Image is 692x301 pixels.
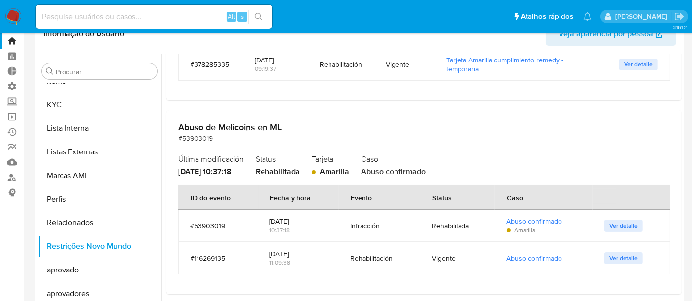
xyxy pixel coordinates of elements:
[38,117,161,140] button: Lista Interna
[38,164,161,187] button: Marcas AML
[38,140,161,164] button: Listas Externas
[615,12,671,21] p: alexandra.macedo@mercadolivre.com
[46,67,54,75] button: Procurar
[673,23,687,31] span: 3.161.2
[38,258,161,282] button: aprovado
[521,11,573,22] span: Atalhos rápidos
[546,22,676,46] button: Veja aparência por pessoa
[38,211,161,235] button: Relacionados
[228,12,235,21] span: Alt
[583,12,592,21] a: Notificações
[241,12,244,21] span: s
[38,187,161,211] button: Perfis
[38,93,161,117] button: KYC
[248,10,268,24] button: search-icon
[559,22,653,46] span: Veja aparência por pessoa
[56,67,153,76] input: Procurar
[38,235,161,258] button: Restrições Novo Mundo
[43,29,124,39] h1: Informação do Usuário
[36,10,272,23] input: Pesquise usuários ou casos...
[674,11,685,22] a: Sair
